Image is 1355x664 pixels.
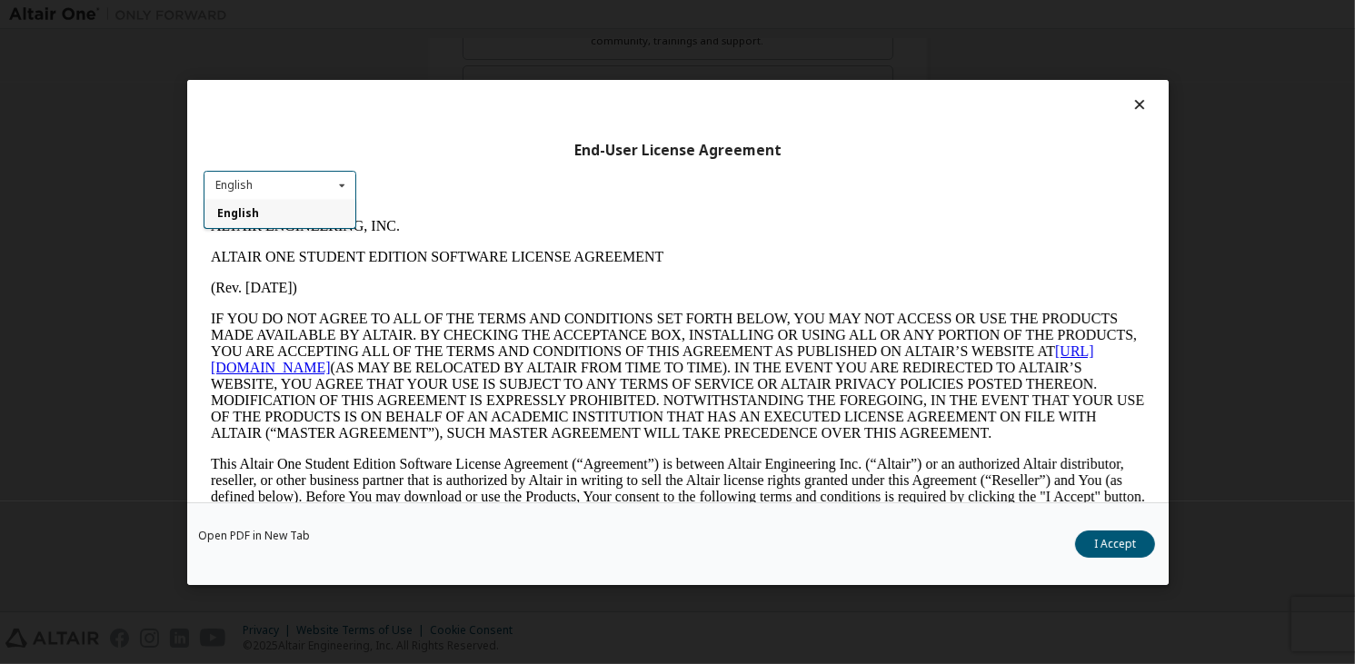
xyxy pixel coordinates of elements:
[204,141,1152,159] div: End-User License Agreement
[7,7,942,24] p: ALTAIR ENGINEERING, INC.
[7,69,942,85] p: (Rev. [DATE])
[7,100,942,231] p: IF YOU DO NOT AGREE TO ALL OF THE TERMS AND CONDITIONS SET FORTH BELOW, YOU MAY NOT ACCESS OR USE...
[7,245,942,311] p: This Altair One Student Edition Software License Agreement (“Agreement”) is between Altair Engine...
[7,38,942,55] p: ALTAIR ONE STUDENT EDITION SOFTWARE LICENSE AGREEMENT
[216,205,258,221] span: English
[198,530,310,540] a: Open PDF in New Tab
[7,133,891,164] a: [URL][DOMAIN_NAME]
[1075,530,1155,557] button: I Accept
[215,180,253,191] div: English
